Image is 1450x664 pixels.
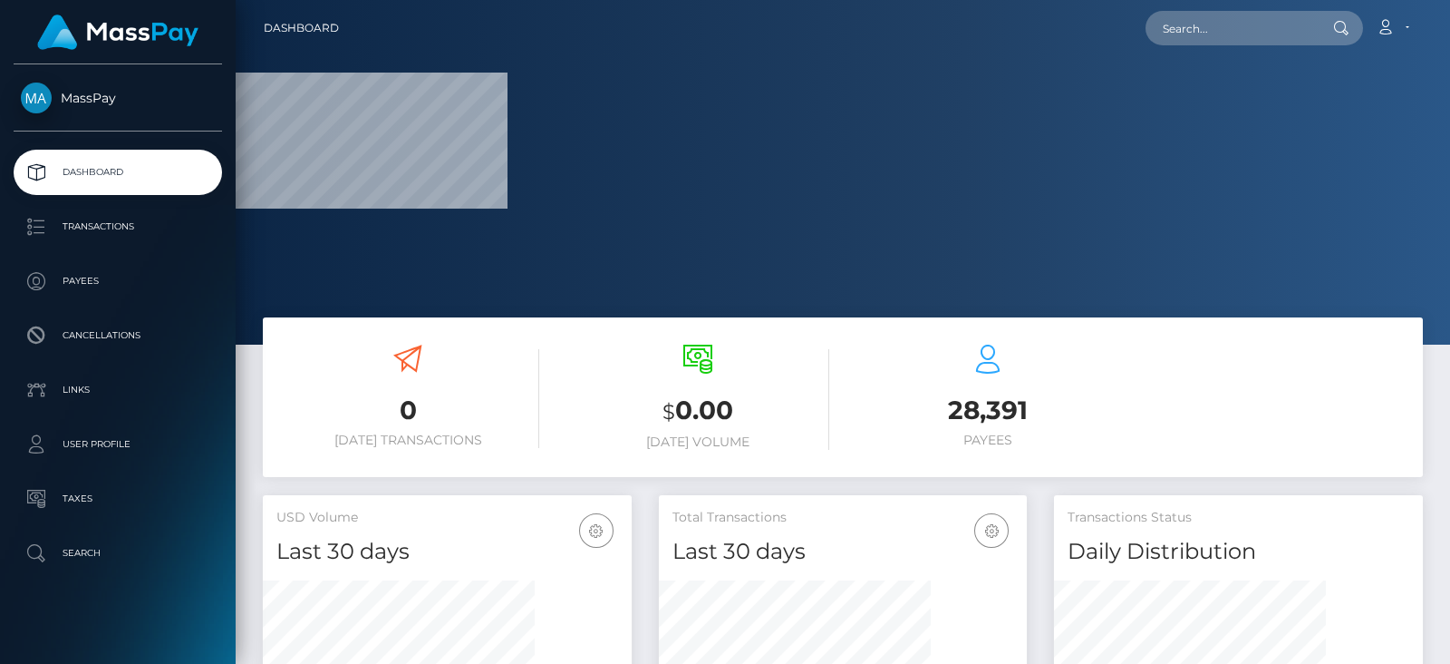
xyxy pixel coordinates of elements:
[21,431,215,458] p: User Profile
[856,393,1119,428] h3: 28,391
[21,159,215,186] p: Dashboard
[21,268,215,295] p: Payees
[14,150,222,195] a: Dashboard
[14,531,222,576] a: Search
[672,509,1014,527] h5: Total Transactions
[21,540,215,567] p: Search
[21,485,215,513] p: Taxes
[566,435,829,450] h6: [DATE] Volume
[37,15,198,50] img: MassPay Logo
[276,393,539,428] h3: 0
[1068,509,1409,527] h5: Transactions Status
[276,536,618,568] h4: Last 30 days
[1145,11,1316,45] input: Search...
[21,83,52,113] img: MassPay
[856,433,1119,448] h6: Payees
[14,422,222,467] a: User Profile
[276,433,539,448] h6: [DATE] Transactions
[672,536,1014,568] h4: Last 30 days
[14,367,222,413] a: Links
[276,509,618,527] h5: USD Volume
[14,259,222,304] a: Payees
[14,90,222,106] span: MassPay
[14,204,222,249] a: Transactions
[264,9,339,47] a: Dashboard
[14,313,222,358] a: Cancellations
[1068,536,1409,568] h4: Daily Distribution
[14,476,222,522] a: Taxes
[21,322,215,349] p: Cancellations
[662,399,675,425] small: $
[21,376,215,404] p: Links
[21,213,215,240] p: Transactions
[566,393,829,430] h3: 0.00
